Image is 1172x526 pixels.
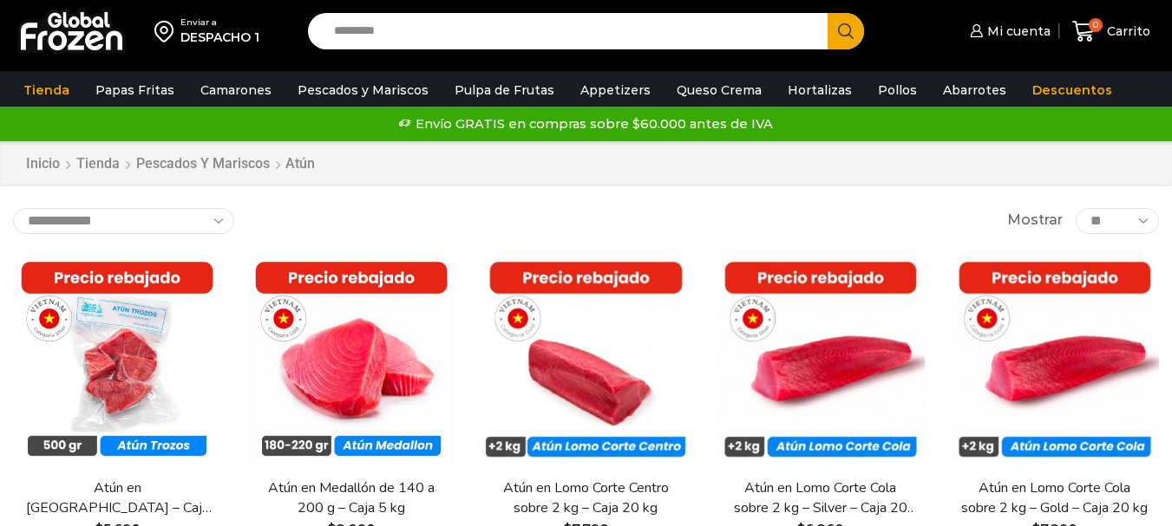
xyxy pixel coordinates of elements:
[1068,11,1155,52] a: 0 Carrito
[1024,74,1121,107] a: Descuentos
[934,74,1015,107] a: Abarrotes
[1007,211,1063,231] span: Mostrar
[289,74,437,107] a: Pescados y Mariscos
[961,478,1149,518] a: Atún en Lomo Corte Cola sobre 2 kg – Gold – Caja 20 kg
[727,478,914,518] a: Atún en Lomo Corte Cola sobre 2 kg – Silver – Caja 20 kg
[13,208,234,234] select: Pedido de la tienda
[154,16,180,46] img: address-field-icon.svg
[828,13,864,49] button: Search button
[668,74,770,107] a: Queso Crema
[180,16,259,29] div: Enviar a
[192,74,280,107] a: Camarones
[87,74,183,107] a: Papas Fritas
[25,154,315,174] nav: Breadcrumb
[285,155,315,172] h1: Atún
[983,23,1051,40] span: Mi cuenta
[572,74,659,107] a: Appetizers
[258,478,445,518] a: Atún en Medallón de 140 a 200 g – Caja 5 kg
[492,478,679,518] a: Atún en Lomo Corte Centro sobre 2 kg – Caja 20 kg
[23,478,211,518] a: Atún en [GEOGRAPHIC_DATA] – Caja 10 kg
[15,74,78,107] a: Tienda
[25,154,61,174] a: Inicio
[869,74,926,107] a: Pollos
[1103,23,1150,40] span: Carrito
[446,74,563,107] a: Pulpa de Frutas
[966,14,1051,49] a: Mi cuenta
[135,154,271,174] a: Pescados y Mariscos
[779,74,861,107] a: Hortalizas
[1089,18,1103,32] span: 0
[75,154,121,174] a: Tienda
[180,29,259,46] div: DESPACHO 1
